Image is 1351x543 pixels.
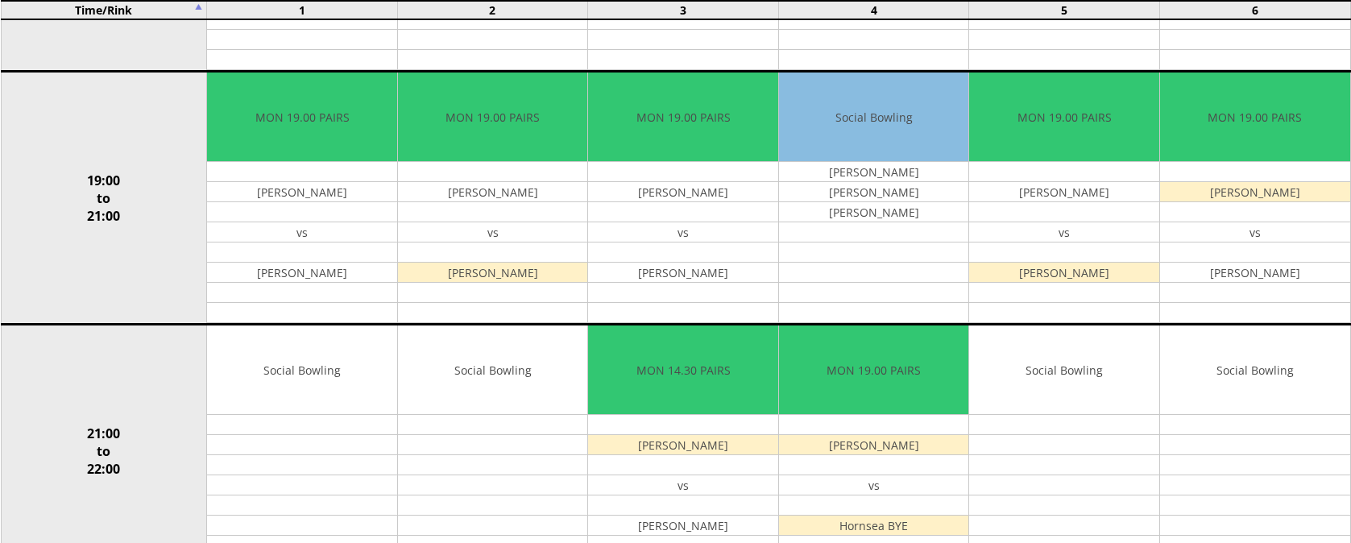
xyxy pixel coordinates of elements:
td: Social Bowling [398,325,588,415]
td: [PERSON_NAME] [588,182,778,202]
td: [PERSON_NAME] [207,182,397,202]
td: [PERSON_NAME] [398,182,588,202]
td: Hornsea BYE [779,516,969,536]
td: [PERSON_NAME] [779,162,969,182]
td: vs [207,222,397,242]
td: 2 [397,1,588,19]
td: MON 19.00 PAIRS [969,73,1159,162]
td: [PERSON_NAME] [969,182,1159,202]
td: 1 [207,1,398,19]
td: [PERSON_NAME] [779,435,969,455]
td: 3 [588,1,779,19]
td: MON 19.00 PAIRS [398,73,588,162]
td: 5 [969,1,1160,19]
td: MON 19.00 PAIRS [1160,73,1350,162]
td: [PERSON_NAME] [779,182,969,202]
td: vs [779,475,969,495]
td: [PERSON_NAME] [588,516,778,536]
td: 19:00 to 21:00 [1,72,207,325]
td: Social Bowling [779,73,969,162]
td: vs [969,222,1159,242]
td: 6 [1159,1,1350,19]
td: [PERSON_NAME] [207,263,397,283]
td: [PERSON_NAME] [1160,182,1350,202]
td: Social Bowling [969,325,1159,415]
td: [PERSON_NAME] [779,202,969,222]
td: vs [398,222,588,242]
td: [PERSON_NAME] [398,263,588,283]
td: vs [588,222,778,242]
td: MON 14.30 PAIRS [588,325,778,415]
td: Social Bowling [1160,325,1350,415]
td: [PERSON_NAME] [969,263,1159,283]
td: 4 [778,1,969,19]
td: MON 19.00 PAIRS [779,325,969,415]
td: [PERSON_NAME] [1160,263,1350,283]
td: vs [588,475,778,495]
td: MON 19.00 PAIRS [588,73,778,162]
td: Time/Rink [1,1,207,19]
td: vs [1160,222,1350,242]
td: Social Bowling [207,325,397,415]
td: MON 19.00 PAIRS [207,73,397,162]
td: [PERSON_NAME] [588,263,778,283]
td: [PERSON_NAME] [588,435,778,455]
